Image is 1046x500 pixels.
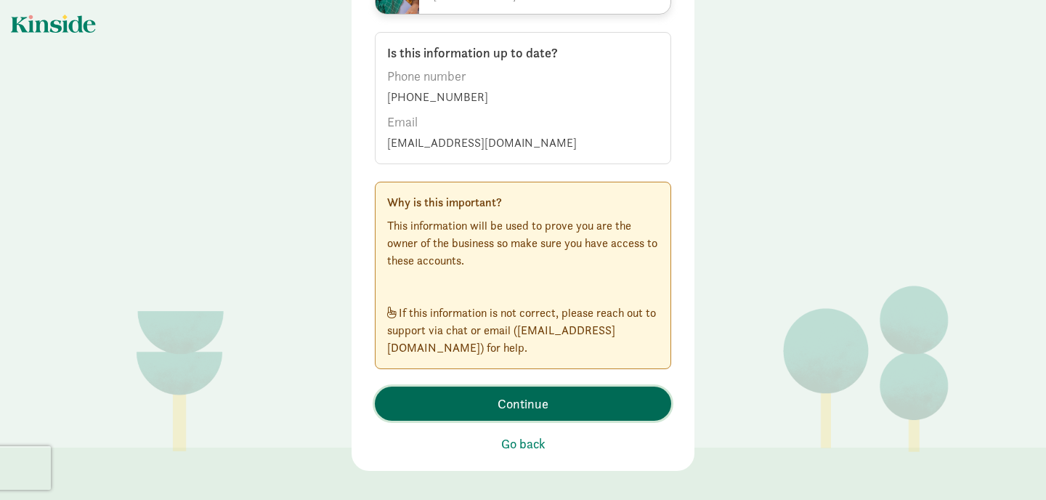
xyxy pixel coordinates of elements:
span: Continue [498,394,548,414]
iframe: Chat Widget [973,430,1046,500]
button: Go back [490,428,557,459]
span: If this information is not correct, please reach out to support via chat or email ([EMAIL_ADDRESS... [387,305,656,355]
button: Continue [375,387,671,421]
p: Why is this important? [387,194,659,211]
span: [PHONE_NUMBER] [387,89,488,105]
p: Is this information up to date? [387,44,659,62]
label: Email [387,113,659,131]
span: [EMAIL_ADDRESS][DOMAIN_NAME] [387,135,577,150]
span: This information will be used to prove you are the owner of the business so make sure you have ac... [387,218,657,268]
label: Phone number [387,68,659,85]
span: Go back [501,434,546,453]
